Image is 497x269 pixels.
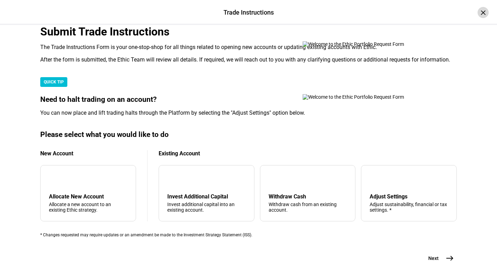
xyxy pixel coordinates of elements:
div: Withdraw Cash [269,193,347,200]
div: Allocate a new account to an existing Ethic strategy. [49,202,127,213]
div: Existing Account [159,150,457,157]
div: QUICK TIP [40,77,67,87]
mat-icon: add [50,175,59,184]
div: Please select what you would like to do [40,130,457,139]
mat-icon: arrow_downward [169,175,177,184]
mat-icon: tune [370,174,381,185]
div: Adjust Settings [370,193,448,200]
button: Next [420,251,457,265]
div: Invest additional capital into an existing account. [167,202,246,213]
div: Trade Instructions [224,8,274,17]
div: New Account [40,150,136,157]
div: You can now place and lift trading halts through the Platform by selecting the "Adjust Settings" ... [40,109,457,116]
mat-icon: east [446,254,454,262]
div: Invest Additional Capital [167,193,246,200]
div: Withdraw cash from an existing account. [269,202,347,213]
div: Submit Trade Instructions [40,25,457,38]
div: * Changes requested may require updates or an amendment be made to the Investment Strategy Statem... [40,233,457,237]
div: × [478,7,489,18]
img: Welcome to the Ethic Portfolio Request Form [303,41,428,47]
div: The Trade Instructions Form is your one-stop-shop for all things related to opening new accounts ... [40,44,457,51]
div: Adjust sustainability, financial or tax settings. * [370,202,448,213]
mat-icon: arrow_upward [270,175,278,184]
div: Allocate New Account [49,193,127,200]
div: After the form is submitted, the Ethic Team will review all details. If required, we will reach o... [40,56,457,63]
span: Next [428,255,439,262]
div: Need to halt trading on an account? [40,95,457,104]
img: Welcome to the Ethic Portfolio Request Form [303,94,428,100]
